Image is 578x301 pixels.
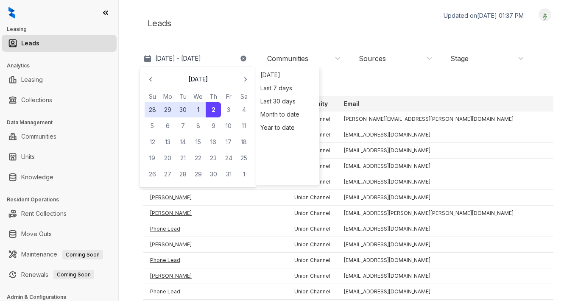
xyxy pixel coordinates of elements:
[145,134,160,150] button: 12
[188,75,208,84] p: [DATE]
[359,54,386,63] div: Sources
[139,8,558,38] div: Leads
[21,226,52,242] a: Move Outs
[175,102,190,117] button: 30
[337,111,562,127] td: [PERSON_NAME][EMAIL_ADDRESS][PERSON_NAME][DOMAIN_NAME]
[337,159,562,174] td: [EMAIL_ADDRESS][DOMAIN_NAME]
[337,206,562,221] td: [EMAIL_ADDRESS][PERSON_NAME][PERSON_NAME][DOMAIN_NAME]
[450,54,469,63] div: Stage
[21,148,35,165] a: Units
[444,11,524,20] p: Updated on [DATE] 01:37 PM
[258,108,317,121] div: Month to date
[288,221,337,237] td: Union Channel
[337,221,562,237] td: [EMAIL_ADDRESS][DOMAIN_NAME]
[258,121,317,134] div: Year to date
[175,150,190,166] button: 21
[21,35,39,52] a: Leads
[344,100,360,108] p: Email
[2,246,117,263] li: Maintenance
[143,206,288,221] td: [PERSON_NAME]
[288,206,337,221] td: Union Channel
[2,169,117,186] li: Knowledge
[221,150,236,166] button: 24
[175,167,190,182] button: 28
[143,221,288,237] td: Phone Lead
[337,190,562,206] td: [EMAIL_ADDRESS][DOMAIN_NAME]
[143,284,288,300] td: Phone Lead
[143,253,288,268] td: Phone Lead
[267,54,308,63] div: Communities
[143,268,288,284] td: [PERSON_NAME]
[2,128,117,145] li: Communities
[155,54,201,63] p: [DATE] - [DATE]
[337,143,562,159] td: [EMAIL_ADDRESS][DOMAIN_NAME]
[221,134,236,150] button: 17
[145,102,160,117] button: 28
[21,92,52,109] a: Collections
[221,118,236,134] button: 10
[145,92,160,101] th: Sunday
[145,118,160,134] button: 5
[236,134,251,150] button: 18
[160,118,175,134] button: 6
[190,150,206,166] button: 22
[221,102,236,117] button: 3
[539,11,551,20] img: UserAvatar
[62,250,103,259] span: Coming Soon
[221,92,236,101] th: Friday
[2,35,117,52] li: Leads
[190,92,206,101] th: Wednesday
[337,127,562,143] td: [EMAIL_ADDRESS][DOMAIN_NAME]
[206,92,221,101] th: Thursday
[206,134,221,150] button: 16
[337,268,562,284] td: [EMAIL_ADDRESS][DOMAIN_NAME]
[337,253,562,268] td: [EMAIL_ADDRESS][DOMAIN_NAME]
[2,205,117,222] li: Rent Collections
[7,119,118,126] h3: Data Management
[258,95,317,108] div: Last 30 days
[139,51,254,66] button: [DATE] - [DATE]
[337,174,562,190] td: [EMAIL_ADDRESS][DOMAIN_NAME]
[7,196,118,203] h3: Resident Operations
[160,150,175,166] button: 20
[288,190,337,206] td: Union Channel
[190,102,206,117] button: 1
[288,284,337,300] td: Union Channel
[190,118,206,134] button: 8
[236,167,251,182] button: 1
[337,284,562,300] td: [EMAIL_ADDRESS][DOMAIN_NAME]
[143,237,288,253] td: [PERSON_NAME]
[143,190,288,206] td: [PERSON_NAME]
[145,150,160,166] button: 19
[160,167,175,182] button: 27
[236,92,251,101] th: Saturday
[190,167,206,182] button: 29
[175,118,190,134] button: 7
[53,270,94,279] span: Coming Soon
[160,102,175,117] button: 29
[236,102,251,117] button: 4
[2,148,117,165] li: Units
[258,68,317,81] div: [DATE]
[21,71,43,88] a: Leasing
[2,266,117,283] li: Renewals
[221,167,236,182] button: 31
[160,92,175,101] th: Monday
[7,25,118,33] h3: Leasing
[145,167,160,182] button: 26
[206,150,221,166] button: 23
[236,150,251,166] button: 25
[21,128,56,145] a: Communities
[258,81,317,95] div: Last 7 days
[7,62,118,70] h3: Analytics
[21,266,94,283] a: RenewalsComing Soon
[8,7,15,19] img: logo
[288,268,337,284] td: Union Channel
[206,118,221,134] button: 9
[175,92,190,101] th: Tuesday
[21,205,67,222] a: Rent Collections
[190,134,206,150] button: 15
[175,134,190,150] button: 14
[2,92,117,109] li: Collections
[7,293,118,301] h3: Admin & Configurations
